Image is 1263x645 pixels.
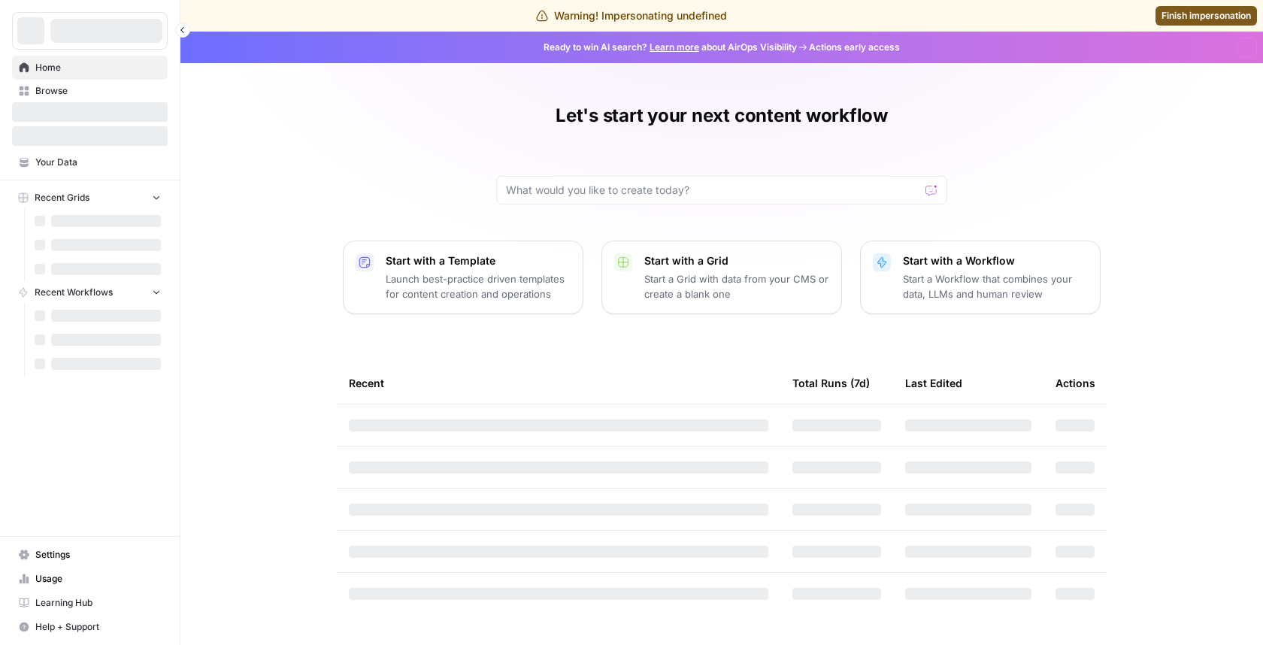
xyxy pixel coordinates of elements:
p: Start a Grid with data from your CMS or create a blank one [644,271,829,301]
button: Start with a WorkflowStart a Workflow that combines your data, LLMs and human review [860,241,1101,314]
button: Recent Grids [12,186,168,209]
p: Launch best-practice driven templates for content creation and operations [386,271,571,301]
button: Start with a TemplateLaunch best-practice driven templates for content creation and operations [343,241,583,314]
span: Recent Workflows [35,286,113,299]
a: Learn more [650,41,699,53]
span: Help + Support [35,620,161,634]
a: Home [12,56,168,80]
span: Settings [35,548,161,562]
a: Learning Hub [12,591,168,615]
span: Your Data [35,156,161,169]
button: Recent Workflows [12,281,168,304]
div: Actions [1056,362,1095,404]
input: What would you like to create today? [506,183,919,198]
a: Your Data [12,150,168,174]
h1: Let's start your next content workflow [556,104,888,128]
p: Start with a Workflow [903,253,1088,268]
span: Recent Grids [35,191,89,204]
span: Finish impersonation [1162,9,1251,23]
div: Recent [349,362,768,404]
button: Help + Support [12,615,168,639]
a: Usage [12,567,168,591]
button: Start with a GridStart a Grid with data from your CMS or create a blank one [601,241,842,314]
div: Total Runs (7d) [792,362,870,404]
span: Usage [35,572,161,586]
span: Home [35,61,161,74]
a: Finish impersonation [1155,6,1257,26]
div: Warning! Impersonating undefined [536,8,727,23]
p: Start a Workflow that combines your data, LLMs and human review [903,271,1088,301]
span: Browse [35,84,161,98]
p: Start with a Grid [644,253,829,268]
a: Browse [12,79,168,103]
div: Last Edited [905,362,962,404]
span: Ready to win AI search? about AirOps Visibility [544,41,797,54]
span: Learning Hub [35,596,161,610]
span: Actions early access [809,41,900,54]
a: Settings [12,543,168,567]
p: Start with a Template [386,253,571,268]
